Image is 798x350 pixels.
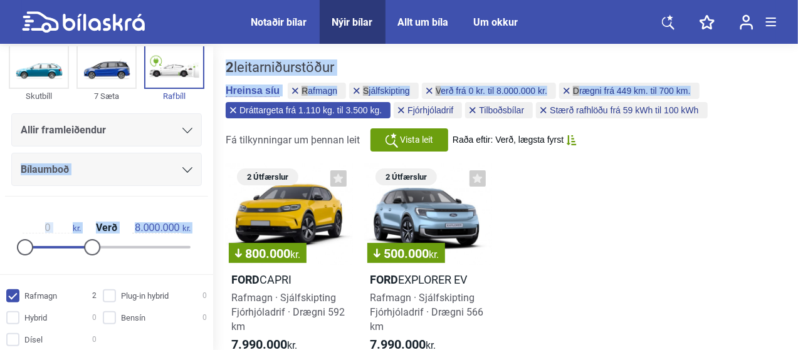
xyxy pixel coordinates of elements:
span: 0 [202,289,207,302]
span: kr. [429,249,439,260]
button: Dráttargeta frá 1.110 kg. til 3.500 kg. [226,102,391,118]
span: 0 [92,333,97,346]
span: Verð frá 0 kr. til 8.000.000 kr. [436,86,547,95]
span: Vista leit [401,133,434,147]
span: Hybrid [24,311,47,324]
span: Bensín [121,311,145,324]
span: Stærð rafhlöðu frá 59 kWh til 100 kWh [550,106,698,115]
img: user-login.svg [740,14,753,30]
button: Fjórhjóladrif [394,102,462,118]
button: Tilboðsbílar [465,102,533,118]
button: Raða eftir: Verð, lægsta fyrst [453,135,577,145]
a: Um okkur [474,16,518,28]
span: Verð [93,223,120,233]
span: Rafmagn [302,86,337,95]
span: 0 [202,311,207,324]
span: 0 [92,311,97,324]
span: Fjórhjóladrif [407,106,453,115]
button: Rafmagn [288,83,346,99]
span: Rafmagn [24,289,57,302]
span: 2 Útfærslur [382,168,431,185]
a: Allt um bíla [398,16,449,28]
span: Bílaumboð [21,161,69,178]
span: 2 [92,289,97,302]
a: Nýir bílar [332,16,373,28]
span: Rafmagn · Sjálfskipting Fjórhjóladrif · Drægni 592 km [231,292,345,332]
span: Tilboðsbílar [479,106,524,115]
h2: Capri [226,272,353,287]
span: Dráttargeta frá 1.110 kg. til 3.500 kg. [239,106,382,115]
span: Dísel [24,333,43,346]
span: Sjálfskipting [363,86,410,95]
b: Ford [370,273,398,286]
div: 7 Sæta [76,89,137,103]
span: 800.000 [235,247,300,260]
a: Notaðir bílar [251,16,307,28]
span: 500.000 [374,247,439,260]
span: Raða eftir: Verð, lægsta fyrst [453,135,564,145]
span: Plug-in hybrid [121,289,169,302]
button: Hreinsa síu [226,85,280,97]
b: Ford [231,273,260,286]
div: leitarniðurstöður [226,59,780,76]
span: Allir framleiðendur [21,121,106,139]
div: Skutbíll [9,89,69,103]
span: 2 Útfærslur [243,168,292,185]
b: 2 [226,59,234,75]
span: kr. [132,222,191,234]
span: kr. [290,249,300,260]
button: Sjálfskipting [349,83,419,99]
button: Drægni frá 449 km. til 700 km. [559,83,700,99]
span: Rafmagn · Sjálfskipting Fjórhjóladrif · Drægni 566 km [370,292,483,332]
div: Rafbíll [144,89,204,103]
h2: Explorer EV [364,272,491,287]
span: Fá tilkynningar um þennan leit [226,134,360,146]
button: Verð frá 0 kr. til 8.000.000 kr. [422,83,556,99]
button: Stærð rafhlöðu frá 59 kWh til 100 kWh [536,102,707,118]
span: Drægni frá 449 km. til 700 km. [573,86,691,95]
span: kr. [23,222,81,234]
